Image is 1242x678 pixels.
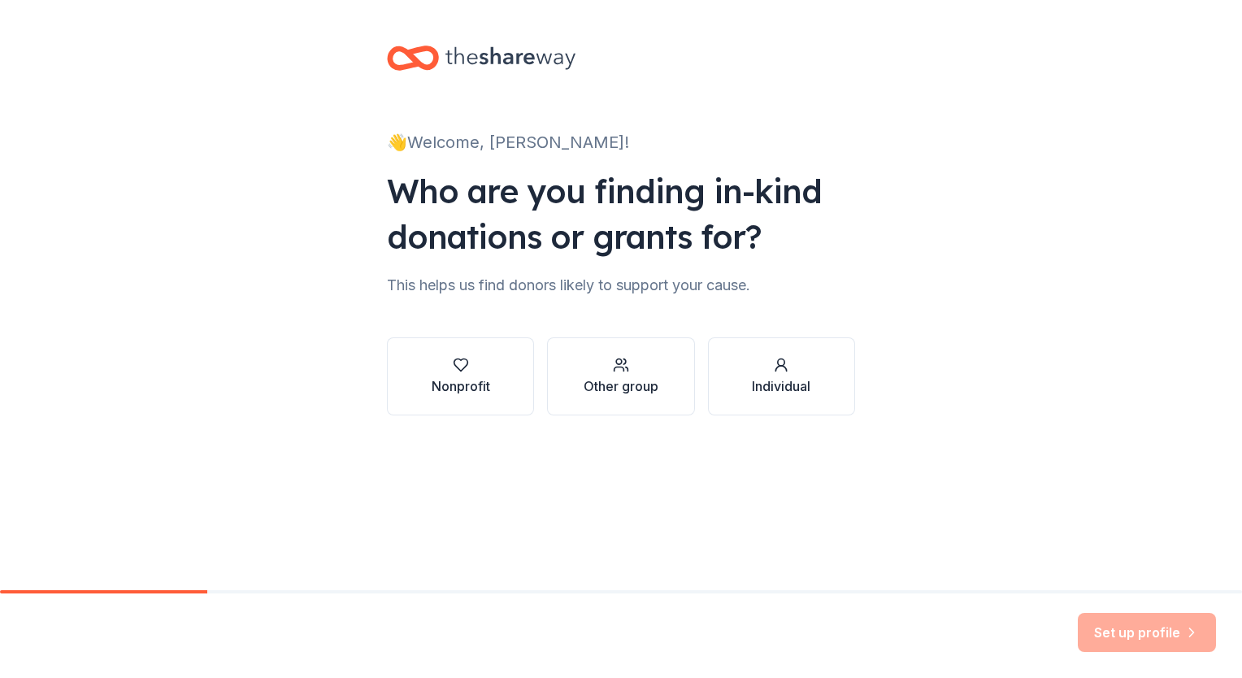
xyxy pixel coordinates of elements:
div: Other group [584,376,658,396]
div: Individual [752,376,810,396]
div: 👋 Welcome, [PERSON_NAME]! [387,129,855,155]
button: Individual [708,337,855,415]
div: Who are you finding in-kind donations or grants for? [387,168,855,259]
button: Other group [547,337,694,415]
button: Nonprofit [387,337,534,415]
div: This helps us find donors likely to support your cause. [387,272,855,298]
div: Nonprofit [432,376,490,396]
